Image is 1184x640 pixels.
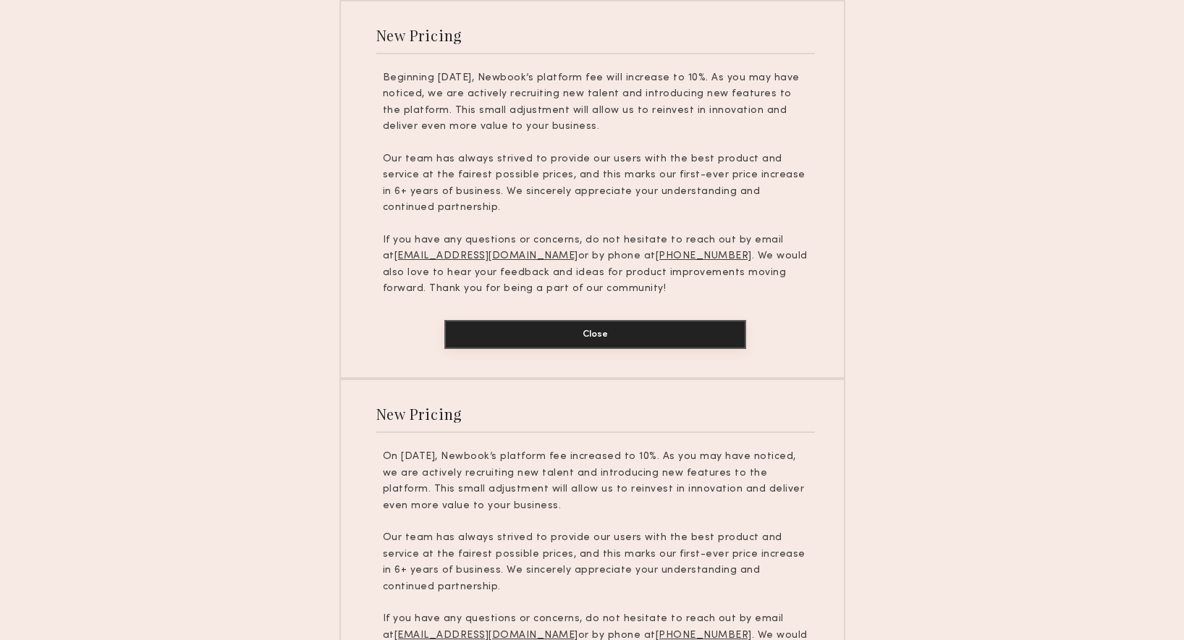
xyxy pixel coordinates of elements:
[383,530,808,595] p: Our team has always strived to provide our users with the best product and service at the fairest...
[383,232,808,298] p: If you have any questions or concerns, do not hesitate to reach out by email at or by phone at . ...
[383,449,808,514] p: On [DATE], Newbook’s platform fee increased to 10%. As you may have noticed, we are actively recr...
[444,320,746,349] button: Close
[656,251,752,261] u: [PHONE_NUMBER]
[394,251,578,261] u: [EMAIL_ADDRESS][DOMAIN_NAME]
[376,25,462,45] div: New Pricing
[376,404,462,424] div: New Pricing
[383,151,808,216] p: Our team has always strived to provide our users with the best product and service at the fairest...
[394,631,578,640] u: [EMAIL_ADDRESS][DOMAIN_NAME]
[383,70,808,135] p: Beginning [DATE], Newbook’s platform fee will increase to 10%. As you may have noticed, we are ac...
[656,631,752,640] u: [PHONE_NUMBER]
